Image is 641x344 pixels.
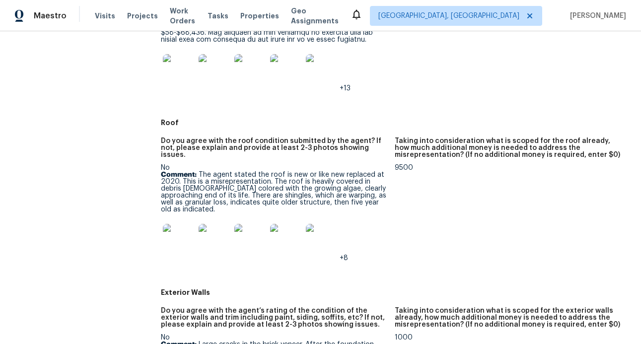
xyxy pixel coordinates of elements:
[378,11,519,21] span: [GEOGRAPHIC_DATA], [GEOGRAPHIC_DATA]
[161,287,629,297] h5: Exterior Walls
[395,334,621,341] div: 1000
[395,164,621,171] div: 9500
[161,138,387,158] h5: Do you agree with the roof condition submitted by the agent? If not, please explain and provide a...
[208,12,228,19] span: Tasks
[34,11,67,21] span: Maestro
[395,307,621,328] h5: Taking into consideration what is scoped for the exterior walls already, how much additional mone...
[340,255,348,262] span: +8
[127,11,158,21] span: Projects
[161,171,197,178] b: Comment:
[170,6,196,26] span: Work Orders
[240,11,279,21] span: Properties
[161,171,387,213] p: The agent stated the roof is new or like new replaced at 2020. This is a misrepresentation. The r...
[95,11,115,21] span: Visits
[395,138,621,158] h5: Taking into consideration what is scoped for the roof already, how much additional money is neede...
[566,11,626,21] span: [PERSON_NAME]
[161,164,387,262] div: No
[291,6,339,26] span: Geo Assignments
[340,85,351,92] span: +13
[161,118,629,128] h5: Roof
[161,307,387,328] h5: Do you agree with the agent’s rating of the condition of the exterior walls and trim including pa...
